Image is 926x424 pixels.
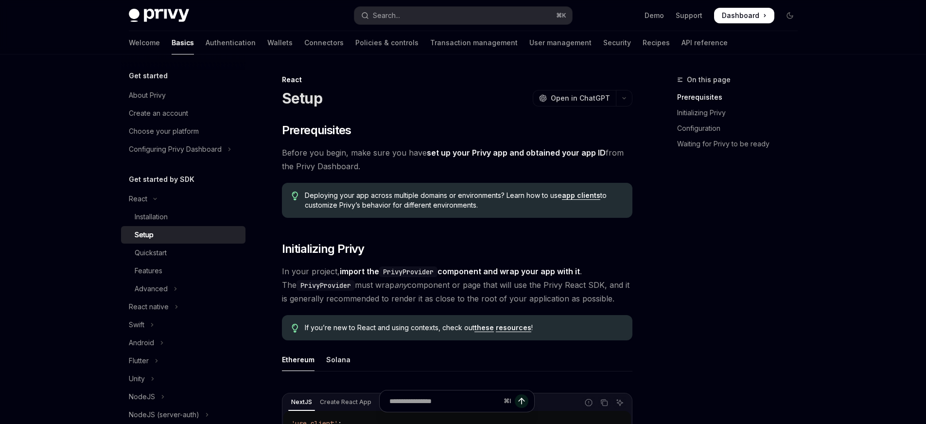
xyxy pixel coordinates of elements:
[292,192,298,200] svg: Tip
[121,406,245,424] button: Toggle NodeJS (server-auth) section
[643,31,670,54] a: Recipes
[496,323,531,332] a: resources
[297,280,355,291] code: PrivyProvider
[677,105,805,121] a: Initializing Privy
[394,280,407,290] em: any
[121,334,245,352] button: Toggle Android section
[676,11,702,20] a: Support
[121,298,245,316] button: Toggle React native section
[121,208,245,226] a: Installation
[135,247,167,259] div: Quickstart
[129,9,189,22] img: dark logo
[206,31,256,54] a: Authentication
[687,74,731,86] span: On this page
[121,226,245,244] a: Setup
[282,146,632,173] span: Before you begin, make sure you have from the Privy Dashboard.
[515,394,528,408] button: Send message
[135,265,162,277] div: Features
[379,266,437,277] code: PrivyProvider
[722,11,759,20] span: Dashboard
[121,190,245,208] button: Toggle React section
[326,348,350,371] div: Solana
[782,8,798,23] button: Toggle dark mode
[282,348,314,371] div: Ethereum
[135,229,154,241] div: Setup
[172,31,194,54] a: Basics
[304,31,344,54] a: Connectors
[121,388,245,406] button: Toggle NodeJS section
[129,125,199,137] div: Choose your platform
[677,136,805,152] a: Waiting for Privy to be ready
[556,12,566,19] span: ⌘ K
[282,241,365,257] span: Initializing Privy
[427,148,606,158] a: set up your Privy app and obtained your app ID
[474,323,494,332] a: these
[121,370,245,388] button: Toggle Unity section
[305,191,622,210] span: Deploying your app across multiple domains or environments? Learn how to use to customize Privy’s...
[373,10,400,21] div: Search...
[282,75,632,85] div: React
[135,211,168,223] div: Installation
[129,337,154,349] div: Android
[529,31,592,54] a: User management
[430,31,518,54] a: Transaction management
[121,244,245,262] a: Quickstart
[121,141,245,158] button: Toggle Configuring Privy Dashboard section
[129,319,144,331] div: Swift
[129,193,147,205] div: React
[121,280,245,298] button: Toggle Advanced section
[135,283,168,295] div: Advanced
[305,323,622,333] span: If you’re new to React and using contexts, check out !
[121,105,245,122] a: Create an account
[129,70,168,82] h5: Get started
[533,90,616,106] button: Open in ChatGPT
[677,89,805,105] a: Prerequisites
[129,89,166,101] div: About Privy
[282,89,322,107] h1: Setup
[129,174,194,185] h5: Get started by SDK
[354,7,572,24] button: Open search
[282,123,351,138] span: Prerequisites
[129,107,188,119] div: Create an account
[603,31,631,54] a: Security
[121,87,245,104] a: About Privy
[292,324,298,333] svg: Tip
[129,391,155,403] div: NodeJS
[129,301,169,313] div: React native
[677,121,805,136] a: Configuration
[129,31,160,54] a: Welcome
[121,352,245,370] button: Toggle Flutter section
[340,266,580,276] strong: import the component and wrap your app with it
[714,8,774,23] a: Dashboard
[551,93,610,103] span: Open in ChatGPT
[129,409,199,421] div: NodeJS (server-auth)
[121,123,245,140] a: Choose your platform
[681,31,728,54] a: API reference
[645,11,664,20] a: Demo
[129,355,149,367] div: Flutter
[355,31,419,54] a: Policies & controls
[129,373,145,385] div: Unity
[267,31,293,54] a: Wallets
[129,143,222,155] div: Configuring Privy Dashboard
[562,191,600,200] a: app clients
[121,262,245,280] a: Features
[389,390,500,412] input: Ask a question...
[121,316,245,334] button: Toggle Swift section
[282,265,632,305] span: In your project, . The must wrap component or page that will use the Privy React SDK, and it is g...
